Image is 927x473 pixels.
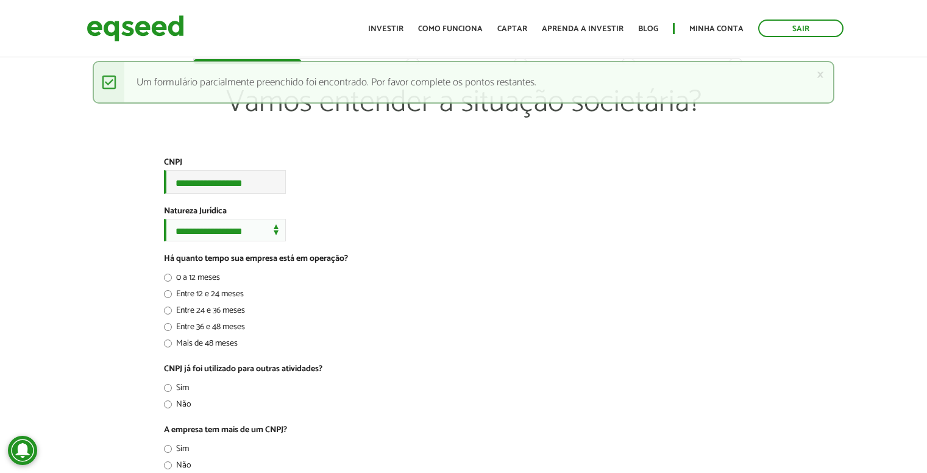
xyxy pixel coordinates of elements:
a: Blog [638,25,658,33]
a: Aprenda a investir [542,25,623,33]
label: Sim [164,384,189,396]
p: Vamos entender a situação societária? [194,84,734,157]
div: Um formulário parcialmente preenchido foi encontrado. Por favor complete os pontos restantes. [93,61,834,104]
a: Investir [368,25,403,33]
a: × [817,68,824,81]
input: Não [164,461,172,469]
input: Mais de 48 meses [164,340,172,347]
label: Entre 36 e 48 meses [164,323,245,335]
label: 0 a 12 meses [164,274,220,286]
a: Minha conta [689,25,744,33]
a: Como funciona [418,25,483,33]
label: Entre 24 e 36 meses [164,307,245,319]
input: 0 a 12 meses [164,274,172,282]
input: Sim [164,445,172,453]
label: CNPJ já foi utilizado para outras atividades? [164,365,322,374]
img: EqSeed [87,12,184,44]
label: Mais de 48 meses [164,340,238,352]
label: Há quanto tempo sua empresa está em operação? [164,255,348,263]
label: Sim [164,445,189,457]
input: Entre 24 e 36 meses [164,307,172,315]
label: Natureza Jurídica [164,207,227,216]
label: Não [164,400,191,413]
a: Captar [497,25,527,33]
label: A empresa tem mais de um CNPJ? [164,426,287,435]
input: Não [164,400,172,408]
input: Entre 36 e 48 meses [164,323,172,331]
input: Entre 12 e 24 meses [164,290,172,298]
label: CNPJ [164,158,182,167]
input: Sim [164,384,172,392]
a: Sair [758,20,844,37]
label: Entre 12 e 24 meses [164,290,244,302]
